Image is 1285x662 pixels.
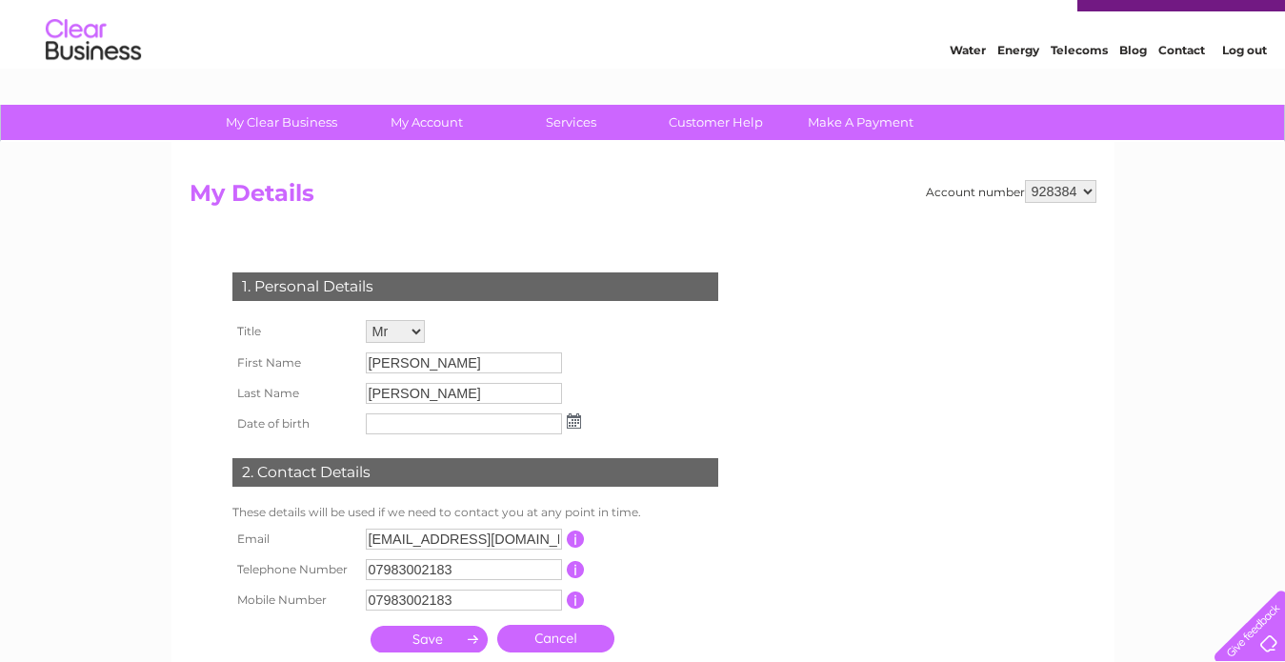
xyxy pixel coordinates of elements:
img: ... [567,413,581,429]
th: Date of birth [228,409,361,439]
a: 0333 014 3131 [926,10,1057,33]
a: Cancel [497,625,614,652]
a: My Clear Business [203,105,360,140]
input: Submit [371,626,488,652]
a: My Account [348,105,505,140]
input: Information [567,561,585,578]
input: Information [567,531,585,548]
a: Contact [1158,81,1205,95]
th: Title [228,315,361,348]
div: 2. Contact Details [232,458,718,487]
th: Telephone Number [228,554,361,585]
a: Services [492,105,650,140]
input: Information [567,592,585,609]
a: Customer Help [637,105,794,140]
a: Energy [997,81,1039,95]
a: Blog [1119,81,1147,95]
div: Clear Business is a trading name of Verastar Limited (registered in [GEOGRAPHIC_DATA] No. 3667643... [193,10,1094,92]
th: First Name [228,348,361,378]
a: Telecoms [1051,81,1108,95]
a: Log out [1222,81,1267,95]
th: Last Name [228,378,361,409]
div: 1. Personal Details [232,272,718,301]
div: Account number [926,180,1096,203]
th: Email [228,524,361,554]
td: These details will be used if we need to contact you at any point in time. [228,501,723,524]
th: Mobile Number [228,585,361,615]
h2: My Details [190,180,1096,216]
a: Make A Payment [782,105,939,140]
img: logo.png [45,50,142,108]
a: Water [950,81,986,95]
